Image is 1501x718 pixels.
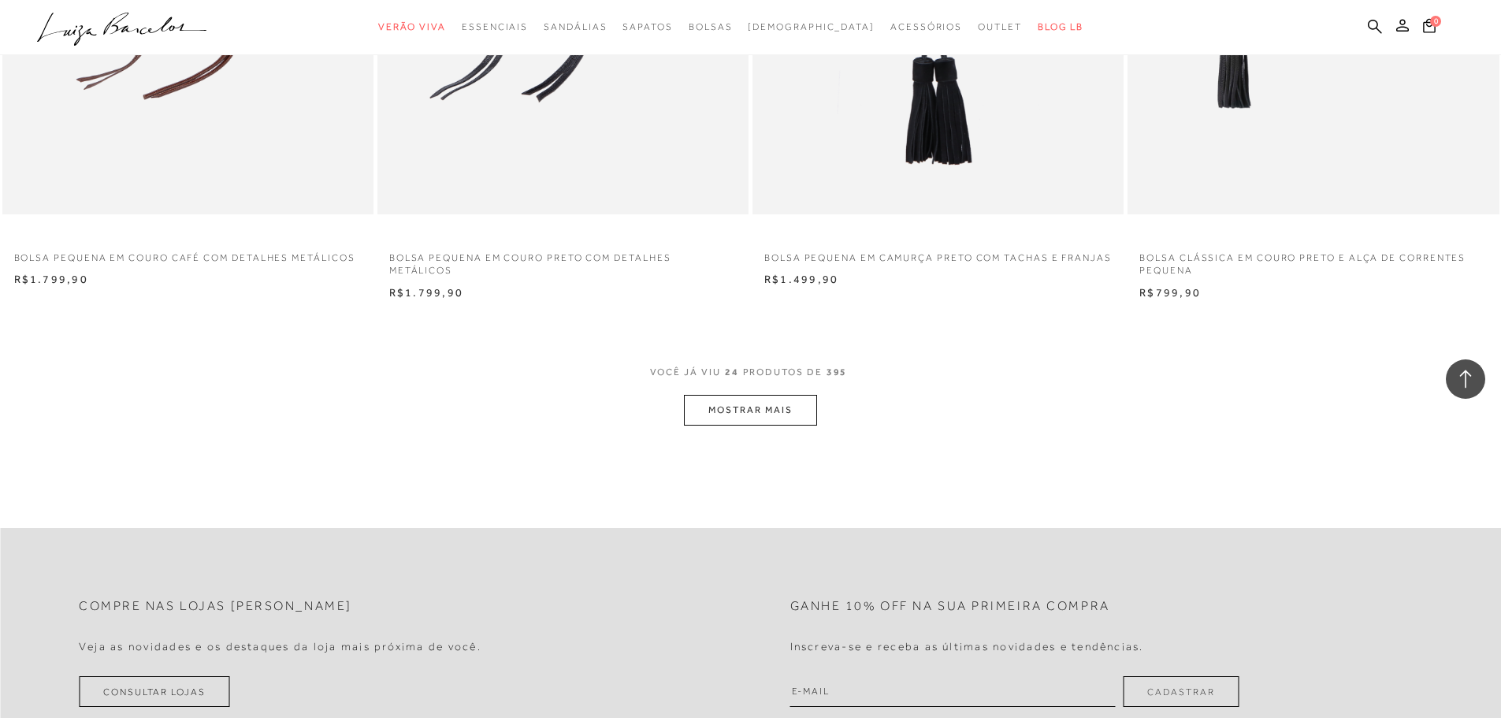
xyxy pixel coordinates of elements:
[79,599,352,614] h2: Compre nas lojas [PERSON_NAME]
[1123,676,1239,707] button: Cadastrar
[544,13,607,42] a: categoryNavScreenReaderText
[622,13,672,42] a: categoryNavScreenReaderText
[743,366,823,379] span: PRODUTOS DE
[1139,286,1201,299] span: R$799,90
[725,366,739,395] span: 24
[622,21,672,32] span: Sapatos
[1430,16,1441,27] span: 0
[748,13,875,42] a: noSubCategoriesText
[1418,17,1440,39] button: 0
[827,366,848,395] span: 395
[752,242,1124,265] a: BOLSA PEQUENA EM CAMURÇA PRETO COM TACHAS E FRANJAS
[544,21,607,32] span: Sandálias
[978,13,1022,42] a: categoryNavScreenReaderText
[790,599,1110,614] h2: Ganhe 10% off na sua primeira compra
[689,13,733,42] a: categoryNavScreenReaderText
[389,286,463,299] span: R$1.799,90
[890,21,962,32] span: Acessórios
[790,676,1116,707] input: E-mail
[684,395,816,426] button: MOSTRAR MAIS
[1038,13,1083,42] a: BLOG LB
[1128,242,1499,278] a: BOLSA CLÁSSICA EM COURO PRETO E ALÇA DE CORRENTES PEQUENA
[79,640,481,653] h4: Veja as novidades e os destaques da loja mais próxima de você.
[2,242,373,265] a: BOLSA PEQUENA EM COURO CAFÉ COM DETALHES METÁLICOS
[650,366,721,379] span: VOCê JÁ VIU
[790,640,1144,653] h4: Inscreva-se e receba as últimas novidades e tendências.
[378,21,446,32] span: Verão Viva
[978,21,1022,32] span: Outlet
[1038,21,1083,32] span: BLOG LB
[462,21,528,32] span: Essenciais
[79,676,230,707] a: Consultar Lojas
[462,13,528,42] a: categoryNavScreenReaderText
[764,273,838,285] span: R$1.499,90
[890,13,962,42] a: categoryNavScreenReaderText
[14,273,88,285] span: R$1.799,90
[748,21,875,32] span: [DEMOGRAPHIC_DATA]
[378,13,446,42] a: categoryNavScreenReaderText
[377,242,749,278] a: BOLSA PEQUENA EM COURO PRETO COM DETALHES METÁLICOS
[689,21,733,32] span: Bolsas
